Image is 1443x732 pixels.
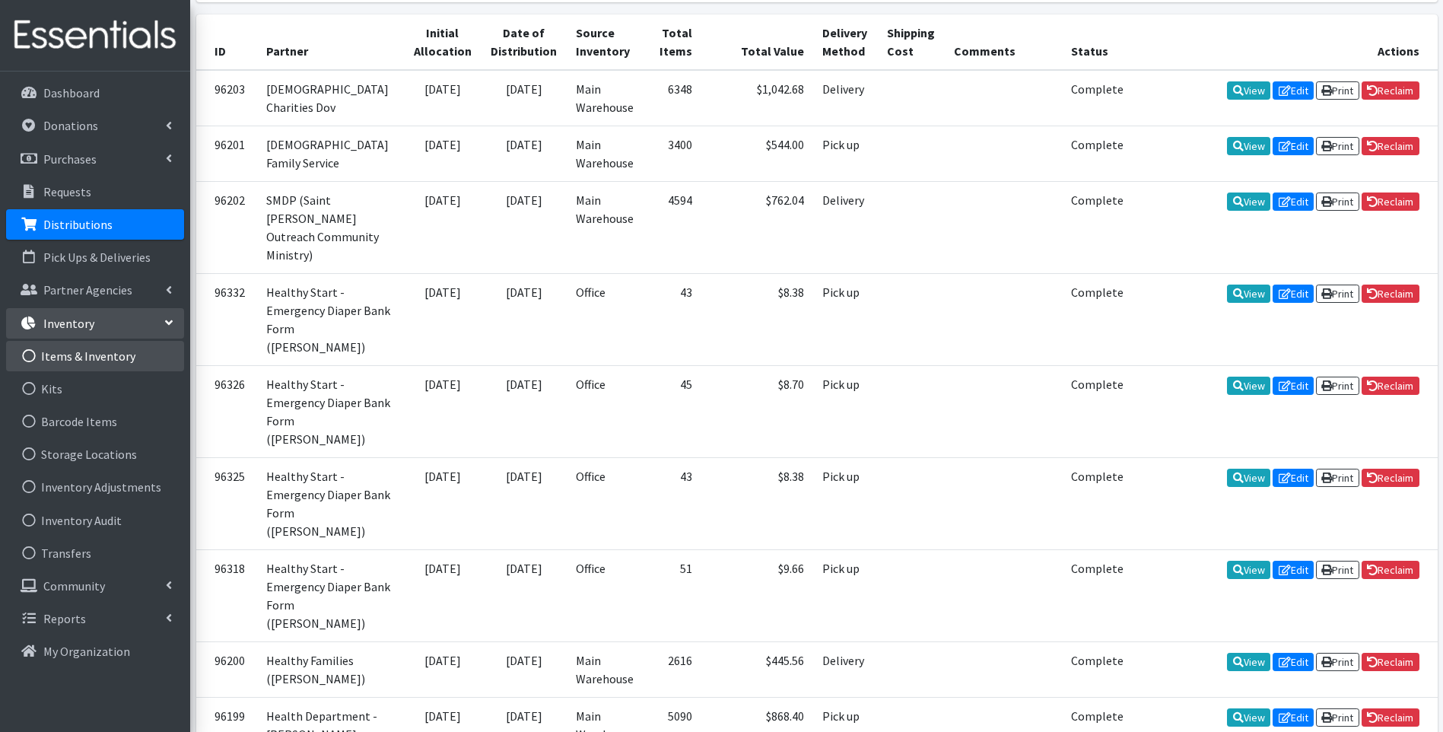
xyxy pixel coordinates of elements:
td: $8.38 [701,457,813,549]
a: Reclaim [1362,377,1419,395]
td: Delivery [813,181,878,273]
td: 96332 [196,273,257,365]
p: Inventory [43,316,94,331]
a: Requests [6,177,184,207]
th: Total Value [701,14,813,70]
td: [DATE] [481,549,567,641]
td: [DATE] [481,126,567,181]
a: Donations [6,110,184,141]
a: View [1227,193,1270,211]
a: Edit [1273,285,1314,303]
td: [DATE] [404,641,481,697]
td: Complete [1062,641,1133,697]
p: Purchases [43,151,97,167]
td: 96326 [196,365,257,457]
th: Status [1062,14,1133,70]
a: View [1227,561,1270,579]
td: [DATE] [481,641,567,697]
td: Healthy Start - Emergency Diaper Bank Form ([PERSON_NAME]) [257,273,405,365]
a: View [1227,653,1270,671]
a: Reclaim [1362,653,1419,671]
td: Delivery [813,70,878,126]
td: $544.00 [701,126,813,181]
a: Reclaim [1362,137,1419,155]
td: 3400 [644,126,701,181]
td: Complete [1062,457,1133,549]
a: Purchases [6,144,184,174]
th: Initial Allocation [404,14,481,70]
a: Print [1316,708,1359,727]
p: Pick Ups & Deliveries [43,250,151,265]
td: [DATE] [404,457,481,549]
a: Dashboard [6,78,184,108]
a: Distributions [6,209,184,240]
td: [DATE] [404,273,481,365]
p: Requests [43,184,91,199]
p: Distributions [43,217,113,232]
td: Complete [1062,365,1133,457]
td: Healthy Families ([PERSON_NAME]) [257,641,405,697]
td: Pick up [813,365,878,457]
a: View [1227,469,1270,487]
a: Print [1316,285,1359,303]
td: 96200 [196,641,257,697]
a: Edit [1273,469,1314,487]
th: Total Items [644,14,701,70]
a: View [1227,285,1270,303]
td: Pick up [813,457,878,549]
td: Office [567,365,644,457]
td: 6348 [644,70,701,126]
td: [DATE] [481,70,567,126]
td: 96325 [196,457,257,549]
td: $1,042.68 [701,70,813,126]
td: Healthy Start - Emergency Diaper Bank Form ([PERSON_NAME]) [257,365,405,457]
p: Dashboard [43,85,100,100]
td: Office [567,457,644,549]
td: [DEMOGRAPHIC_DATA] Family Service [257,126,405,181]
td: Office [567,549,644,641]
th: Shipping Cost [878,14,945,70]
td: Healthy Start - Emergency Diaper Bank Form ([PERSON_NAME]) [257,549,405,641]
a: View [1227,377,1270,395]
a: Barcode Items [6,406,184,437]
td: 4594 [644,181,701,273]
td: Complete [1062,549,1133,641]
a: Inventory Audit [6,505,184,536]
a: Transfers [6,538,184,568]
a: Reclaim [1362,81,1419,100]
td: Complete [1062,181,1133,273]
td: $8.70 [701,365,813,457]
td: 45 [644,365,701,457]
a: View [1227,81,1270,100]
td: Main Warehouse [567,70,644,126]
a: Reclaim [1362,561,1419,579]
td: [DATE] [481,273,567,365]
td: 96202 [196,181,257,273]
a: Pick Ups & Deliveries [6,242,184,272]
td: $762.04 [701,181,813,273]
th: Date of Distribution [481,14,567,70]
td: Main Warehouse [567,126,644,181]
a: Print [1316,81,1359,100]
a: Edit [1273,708,1314,727]
td: SMDP (Saint [PERSON_NAME] Outreach Community Ministry) [257,181,405,273]
a: Reclaim [1362,708,1419,727]
td: Pick up [813,126,878,181]
a: Edit [1273,561,1314,579]
th: Source Inventory [567,14,644,70]
a: Edit [1273,81,1314,100]
td: [DATE] [481,181,567,273]
td: 51 [644,549,701,641]
td: 96203 [196,70,257,126]
a: Print [1316,469,1359,487]
a: Community [6,571,184,601]
th: ID [196,14,257,70]
p: Partner Agencies [43,282,132,298]
td: 96201 [196,126,257,181]
a: Reclaim [1362,469,1419,487]
a: Reclaim [1362,285,1419,303]
th: Comments [945,14,1063,70]
a: Storage Locations [6,439,184,469]
a: Edit [1273,377,1314,395]
td: 96318 [196,549,257,641]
